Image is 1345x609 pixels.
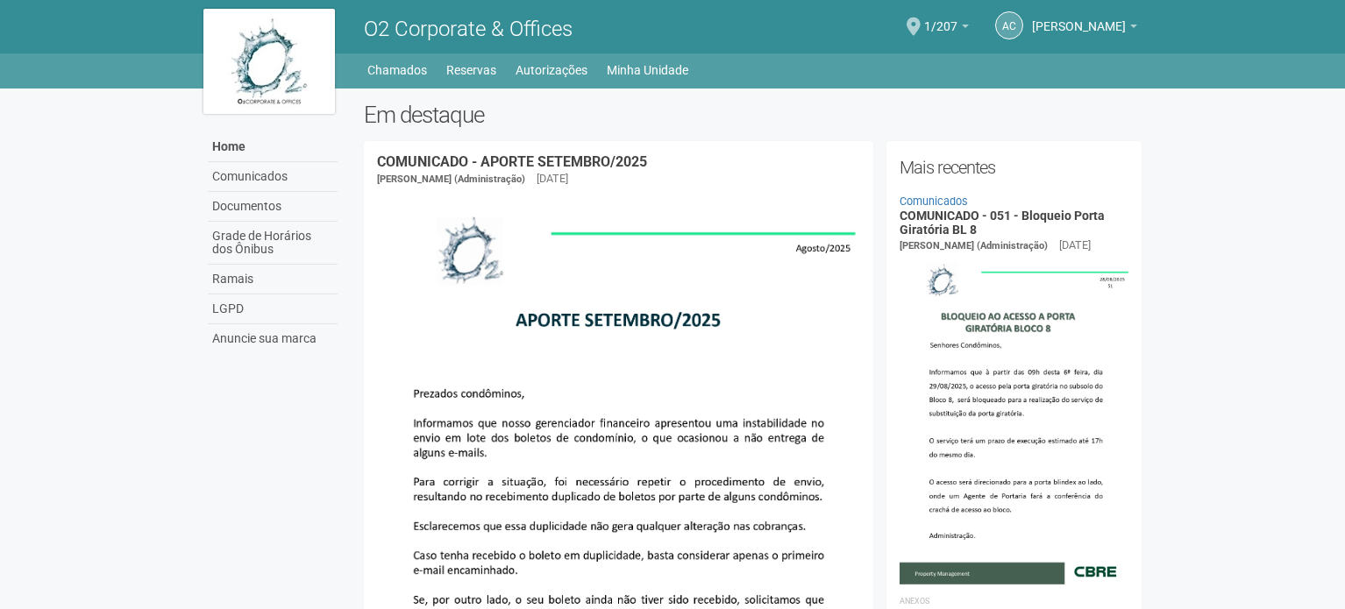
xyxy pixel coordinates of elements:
[364,102,1142,128] h2: Em destaque
[900,209,1105,236] a: COMUNICADO - 051 - Bloqueio Porta Giratória BL 8
[900,154,1128,181] h2: Mais recentes
[208,192,338,222] a: Documentos
[900,254,1128,584] img: COMUNICADO%20-%20051%20-%20Bloqueio%20Porta%20Girat%C3%B3ria%20BL%208.jpg
[900,593,1128,609] li: Anexos
[446,58,496,82] a: Reservas
[377,153,647,170] a: COMUNICADO - APORTE SETEMBRO/2025
[203,9,335,114] img: logo.jpg
[1059,237,1091,253] div: [DATE]
[516,58,587,82] a: Autorizações
[208,222,338,265] a: Grade de Horários dos Ônibus
[924,3,957,33] span: 1/207
[367,58,427,82] a: Chamados
[208,294,338,324] a: LGPD
[924,22,969,36] a: 1/207
[607,58,688,82] a: Minha Unidade
[900,195,968,208] a: Comunicados
[208,132,338,162] a: Home
[995,11,1023,39] a: AC
[208,324,338,353] a: Anuncie sua marca
[208,265,338,294] a: Ramais
[537,171,568,187] div: [DATE]
[1032,22,1137,36] a: [PERSON_NAME]
[364,17,573,41] span: O2 Corporate & Offices
[900,240,1048,251] span: [PERSON_NAME] (Administração)
[1032,3,1126,33] span: Andréa Cunha
[377,173,525,185] span: [PERSON_NAME] (Administração)
[208,162,338,192] a: Comunicados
